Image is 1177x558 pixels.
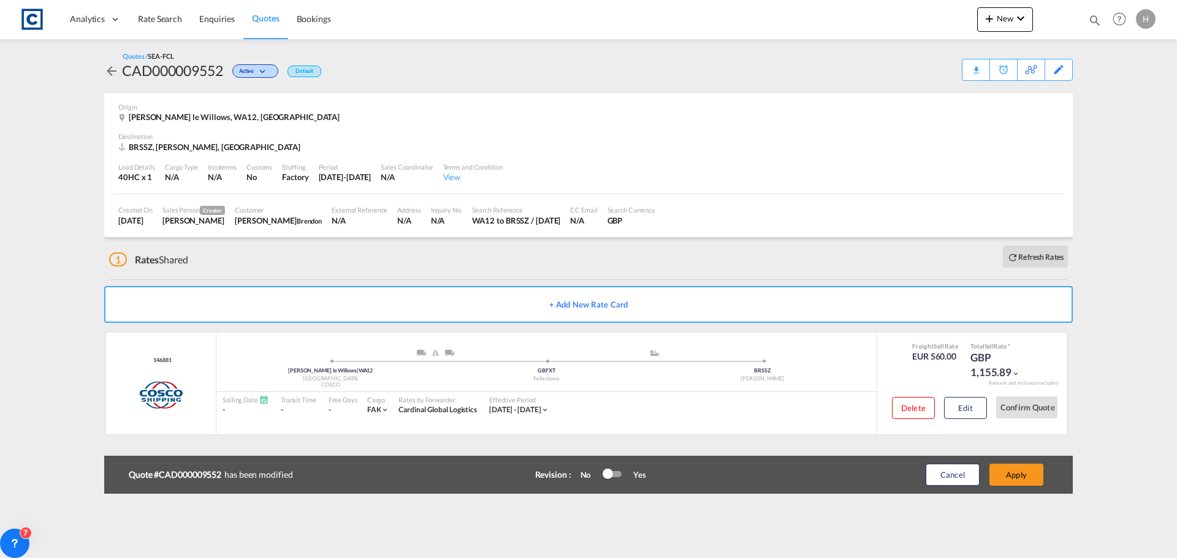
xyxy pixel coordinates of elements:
[570,205,597,214] div: CC Email
[982,11,997,26] md-icon: icon-plus 400-fg
[118,132,1059,141] div: Destination
[200,206,225,215] span: Creator
[398,395,477,404] div: Rates by Forwarder
[118,111,343,123] div: Newton le Willows, WA12, United Kingdom
[281,395,316,404] div: Transit Time
[357,367,359,374] span: |
[332,215,387,226] div: N/A
[398,405,477,415] div: Cardinal Global Logistics
[118,102,1059,111] div: Origin
[129,112,340,122] span: [PERSON_NAME] le Willows, WA12, [GEOGRAPHIC_DATA]
[1011,369,1020,378] md-icon: icon-chevron-down
[162,205,225,215] div: Sales Person
[541,405,549,414] md-icon: icon-chevron-down
[655,367,870,375] div: BRSSZ
[259,395,269,404] md-icon: Schedules Available
[288,66,321,77] div: Default
[129,469,224,481] b: Quote #CAD000009552
[329,405,331,415] div: -
[1013,11,1028,26] md-icon: icon-chevron-down
[535,469,571,481] div: Revision :
[18,6,46,33] img: 1fdb9190129311efbfaf67cbb4249bed.jpeg
[1088,13,1102,32] div: icon-magnify
[574,469,603,480] div: No
[489,405,541,414] span: [DATE] - [DATE]
[223,381,438,389] div: COSCO
[162,215,225,226] div: Hannah Nutter
[398,405,477,414] span: Cardinal Global Logistics
[944,397,987,419] button: Edit
[208,172,222,183] div: N/A
[118,141,303,153] div: BRSSZ, Santos, Americas
[150,356,171,364] div: Contract / Rate Agreement / Tariff / Spot Pricing Reference Number: 146881
[892,397,935,419] button: Delete
[431,205,462,214] div: Inquiry No.
[223,61,281,80] div: Change Status Here
[165,172,198,183] div: N/A
[282,172,308,183] div: Factory Stuffing
[104,61,122,80] div: icon-arrow-left
[432,350,438,356] img: rail
[1007,342,1010,350] span: Subject to Remarks
[443,162,503,172] div: Terms and Condition
[281,405,316,415] div: -
[438,367,654,375] div: GBFXT
[472,215,561,226] div: WA12 to BRSSZ / 2 Sep 2025
[982,13,1028,23] span: New
[489,395,550,404] div: Effective Period
[165,162,198,172] div: Cargo Type
[122,61,223,80] div: CAD000009552
[647,350,662,356] md-icon: assets/icons/custom/ship-fill.svg
[235,215,322,226] div: Laura Scull
[489,405,541,415] div: 01 Sep 2025 - 30 Sep 2025
[969,61,983,70] md-icon: icon-download
[123,51,174,61] div: Quotes /SEA-FCL
[297,217,322,225] span: Brendon
[1136,9,1156,29] div: H
[367,395,390,404] div: Cargo
[367,405,381,414] span: FAK
[319,172,371,183] div: 30 Sep 2025
[655,375,870,383] div: [PERSON_NAME]
[118,205,153,214] div: Created On
[70,13,105,25] span: Analytics
[397,215,421,226] div: N/A
[431,215,462,226] div: N/A
[297,13,331,24] span: Bookings
[282,162,308,172] div: Stuffing
[246,172,272,183] div: No
[118,162,155,172] div: Load Details
[443,172,503,183] div: View
[608,205,656,214] div: Search Currency
[996,396,1057,418] button: Confirm Quote
[257,69,272,75] md-icon: icon-chevron-down
[970,350,1032,380] div: GBP 1,155.89
[330,350,546,362] div: Pickup ModeService Type Merseyside, England,TruckRail; Truck
[969,59,983,70] div: Quote PDF is not available at this time
[138,13,182,24] span: Rate Search
[381,162,433,172] div: Sales Coordinator
[989,464,1043,486] button: Apply
[252,13,279,23] span: Quotes
[118,215,153,226] div: 2 Sep 2025
[1109,9,1130,29] span: Help
[129,466,497,484] div: has been modified
[118,172,155,183] div: 40HC x 1
[438,375,654,383] div: Felixstowe
[329,395,358,404] div: Free Days
[319,162,371,172] div: Period
[621,469,646,480] div: Yes
[397,205,421,214] div: Address
[381,405,389,414] md-icon: icon-chevron-down
[1018,252,1064,262] b: Refresh Rates
[135,254,159,265] span: Rates
[608,215,656,226] div: GBP
[235,205,322,214] div: Customer
[381,172,433,183] div: N/A
[288,367,359,374] span: [PERSON_NAME] le Willows
[150,356,171,364] span: 146881
[208,162,237,172] div: Incoterms
[359,367,373,374] span: WA12
[472,205,561,214] div: Search Reference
